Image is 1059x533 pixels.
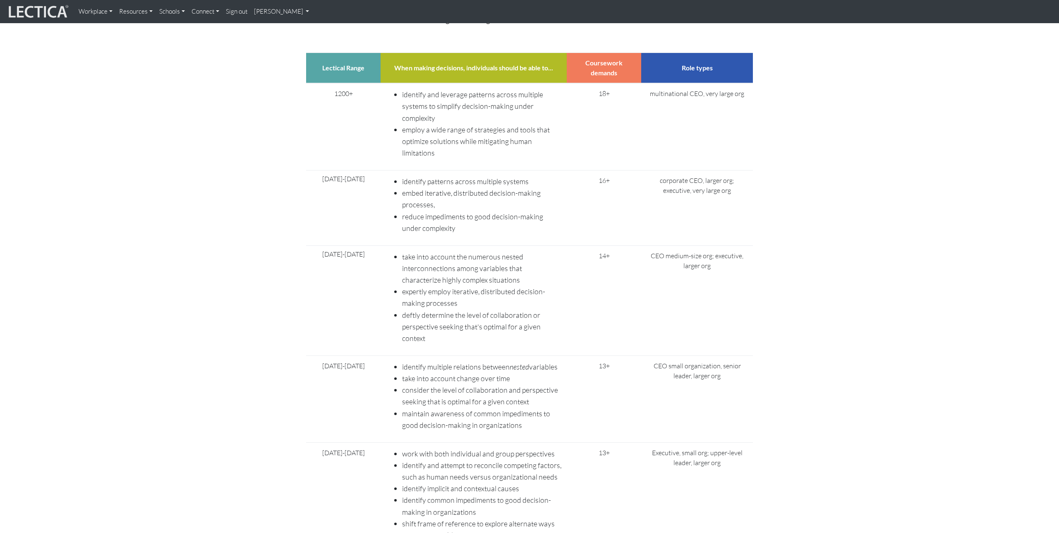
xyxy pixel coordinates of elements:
li: identify common impediments to good decision-making in organizations [402,494,562,517]
a: Schools [156,3,188,20]
li: take into account change over time [402,372,562,384]
td: 16+ [567,170,641,246]
li: identify and attempt to reconcile competing factors, such as human needs versus organizational needs [402,459,562,483]
th: When making decisions, individuals should be able to... [381,53,567,84]
td: corporate CEO, larger org; executive, very large org [641,170,753,246]
li: identify implicit and contextual causes [402,483,562,494]
td: 1200+ [306,83,381,170]
td: [DATE]-[DATE] [306,170,381,246]
th: Coursework demands [567,53,641,84]
td: multinational CEO, very large org [641,83,753,170]
img: lecticalive [7,4,69,19]
td: CEO medium-size org; executive, larger org [641,245,753,355]
td: [DATE]-[DATE] [306,355,381,442]
a: [PERSON_NAME] [251,3,313,20]
a: Workplace [75,3,116,20]
li: embed iterative, distributed decision-making processes, [402,187,562,210]
td: CEO small organization, senior leader, larger org [641,355,753,442]
li: consider the level of collaboration and perspective seeking that is optimal for a given context [402,384,562,407]
th: Lectical Range [306,53,381,84]
li: identify patterns across multiple systems [402,175,562,187]
a: Connect [188,3,223,20]
li: reduce impediments to good decision-making under complexity [402,211,562,234]
a: Resources [116,3,156,20]
a: Sign out [223,3,251,20]
td: 14+ [567,245,641,355]
li: identify and leverage patterns across multiple systems to simplify decision-making under complexity [402,89,562,123]
td: 13+ [567,355,641,442]
li: employ a wide range of strategies and tools that optimize solutions while mitigating human limita... [402,124,562,158]
td: 18+ [567,83,641,170]
th: Role types [641,53,753,84]
li: work with both individual and group perspectives [402,448,562,459]
i: nested [510,362,529,371]
li: expertly employ iterative, distributed decision-making processes [402,286,562,309]
li: identify multiple relations between variables [402,361,562,372]
li: maintain awareness of common impediments to good decision-making in organizations [402,408,562,431]
li: take into account the numerous nested interconnections among variables that characterize highly c... [402,251,562,286]
td: [DATE]-[DATE] [306,245,381,355]
li: deftly determine the level of collaboration or perspective seeking that's optimal for a given con... [402,309,562,344]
